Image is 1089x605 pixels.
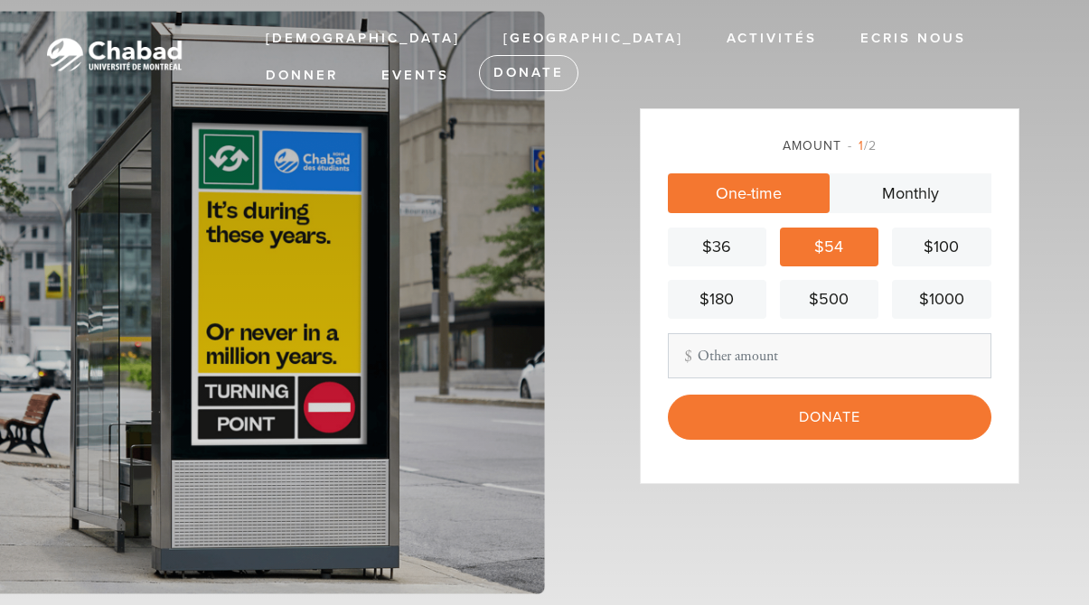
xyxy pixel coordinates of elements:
div: $180 [675,287,759,312]
a: $180 [668,280,766,319]
div: Amount [668,136,991,155]
a: $1000 [892,280,990,319]
input: Donate [668,395,991,440]
span: /2 [848,138,877,154]
a: Donate [479,55,578,91]
input: Other amount [668,333,991,378]
a: $36 [668,228,766,266]
a: Ecris Nous [847,22,980,56]
a: One-time [668,173,830,213]
div: $1000 [899,287,983,312]
img: logo-white.png [27,26,199,83]
span: 1 [859,138,864,154]
div: $54 [787,235,871,259]
a: Events [368,59,463,93]
div: $36 [675,235,759,259]
div: $100 [899,235,983,259]
a: [DEMOGRAPHIC_DATA] [252,22,474,56]
a: Donner [252,59,352,93]
div: $500 [787,287,871,312]
a: $54 [780,228,878,266]
a: $500 [780,280,878,319]
a: Monthly [830,173,991,213]
a: Activités [713,22,831,56]
a: [GEOGRAPHIC_DATA] [490,22,697,56]
a: $100 [892,228,990,266]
